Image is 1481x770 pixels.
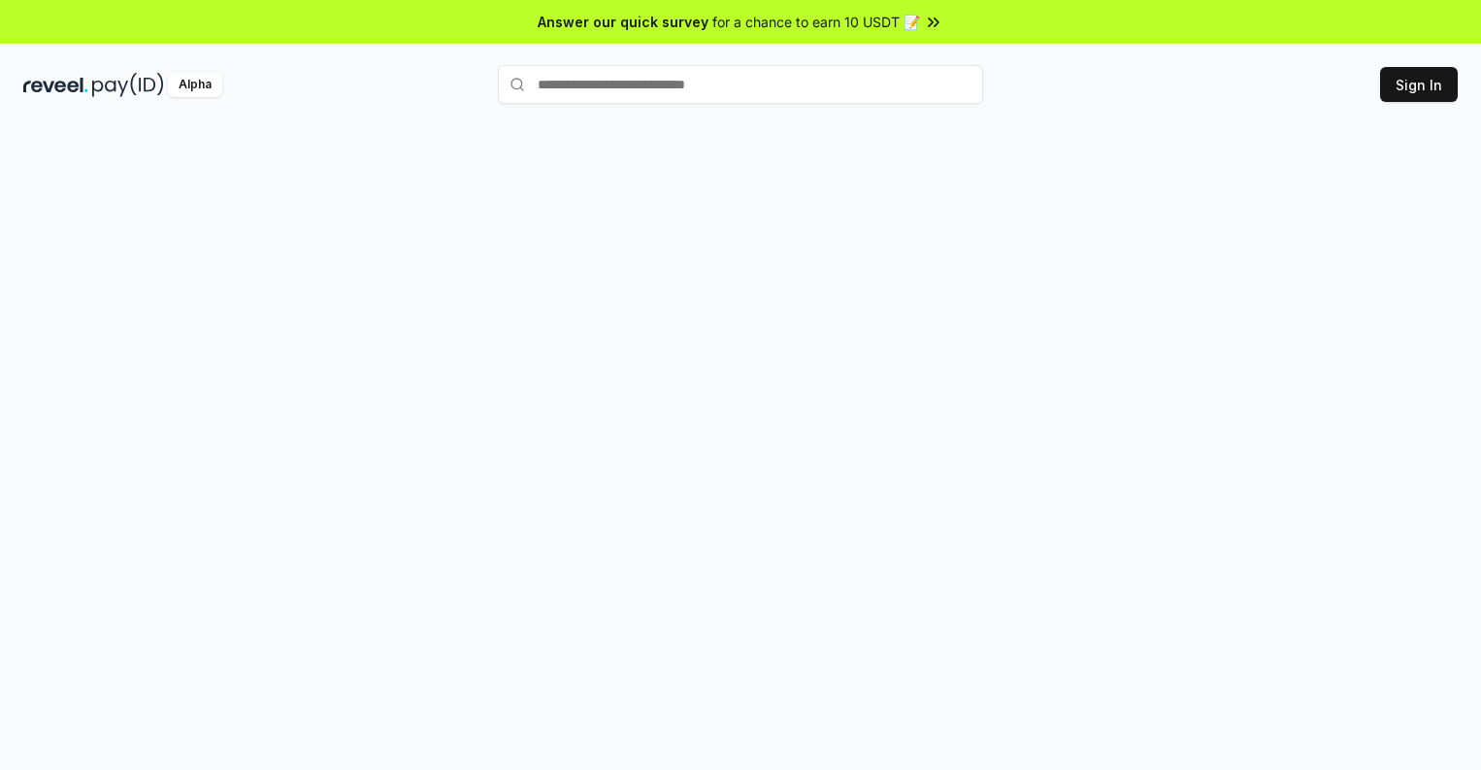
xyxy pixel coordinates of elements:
[538,12,708,32] span: Answer our quick survey
[168,73,222,97] div: Alpha
[23,73,88,97] img: reveel_dark
[1380,67,1458,102] button: Sign In
[712,12,920,32] span: for a chance to earn 10 USDT 📝
[92,73,164,97] img: pay_id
